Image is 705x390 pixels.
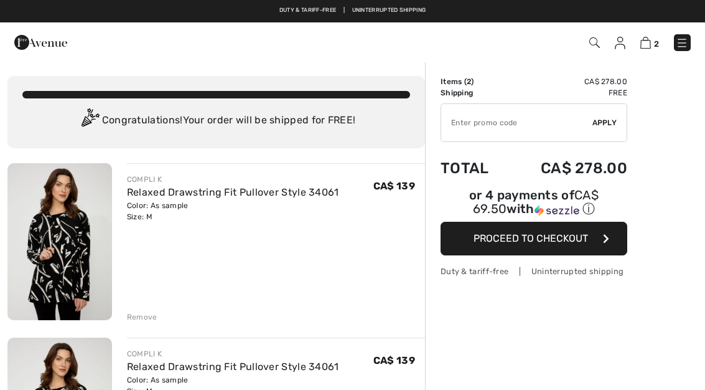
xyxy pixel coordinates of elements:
td: Shipping [441,87,507,98]
span: 2 [467,77,471,86]
span: Apply [592,117,617,128]
td: CA$ 278.00 [507,147,627,189]
div: Remove [127,312,157,323]
span: CA$ 139 [373,180,415,192]
span: CA$ 139 [373,354,415,366]
td: Total [441,147,507,189]
div: Color: As sample Size: M [127,200,339,222]
div: or 4 payments of with [441,189,627,217]
button: Proceed to Checkout [441,222,627,255]
div: Duty & tariff-free | Uninterrupted shipping [441,265,627,277]
span: Proceed to Checkout [474,232,588,244]
a: 1ère Avenue [14,36,67,47]
div: COMPLI K [127,348,339,359]
div: Congratulations! Your order will be shipped for FREE! [22,108,410,133]
img: Relaxed Drawstring Fit Pullover Style 34061 [7,163,112,320]
span: CA$ 69.50 [473,188,599,216]
td: Free [507,87,627,98]
a: 2 [640,35,659,50]
span: 2 [654,39,659,49]
img: Sezzle [535,205,579,216]
input: Promo code [441,104,592,141]
img: 1ère Avenue [14,30,67,55]
img: My Info [615,37,625,49]
td: CA$ 278.00 [507,76,627,87]
img: Shopping Bag [640,37,651,49]
div: or 4 payments ofCA$ 69.50withSezzle Click to learn more about Sezzle [441,189,627,222]
td: Items ( ) [441,76,507,87]
a: Relaxed Drawstring Fit Pullover Style 34061 [127,186,339,198]
img: Search [589,37,600,48]
div: COMPLI K [127,174,339,185]
img: Congratulation2.svg [77,108,102,133]
img: Menu [676,37,688,49]
a: Relaxed Drawstring Fit Pullover Style 34061 [127,361,339,373]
